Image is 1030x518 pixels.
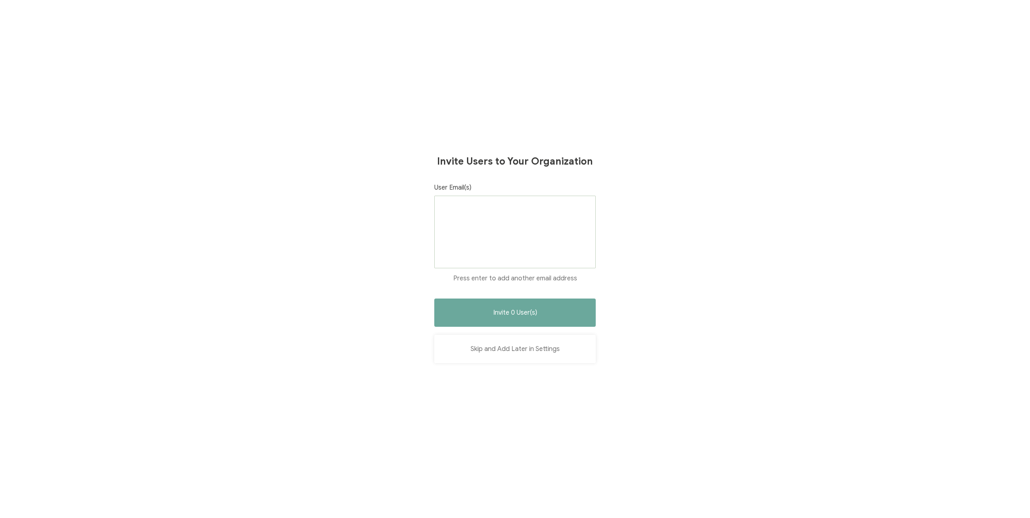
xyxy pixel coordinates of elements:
[434,184,471,192] span: User Email(s)
[493,309,537,316] span: Invite 0 User(s)
[434,299,596,327] button: Invite 0 User(s)
[434,335,596,363] button: Skip and Add Later in Settings
[990,479,1030,518] iframe: Chat Widget
[453,274,577,282] span: Press enter to add another email address
[437,155,593,167] h1: Invite Users to Your Organization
